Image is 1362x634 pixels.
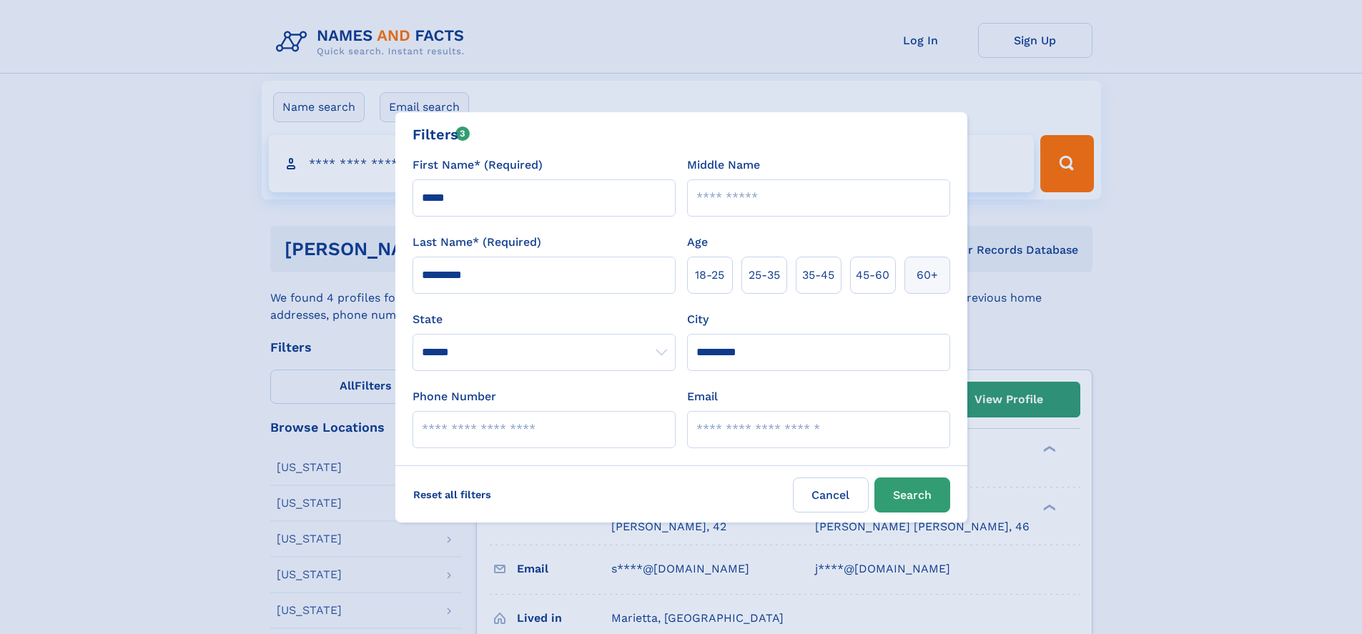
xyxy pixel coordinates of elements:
[687,311,709,328] label: City
[413,234,541,251] label: Last Name* (Required)
[687,157,760,174] label: Middle Name
[749,267,780,284] span: 25‑35
[404,477,500,512] label: Reset all filters
[793,477,869,512] label: Cancel
[802,267,834,284] span: 35‑45
[413,124,470,145] div: Filters
[687,234,708,251] label: Age
[874,477,950,512] button: Search
[413,157,543,174] label: First Name* (Required)
[687,388,718,405] label: Email
[856,267,889,284] span: 45‑60
[695,267,724,284] span: 18‑25
[917,267,938,284] span: 60+
[413,311,676,328] label: State
[413,388,496,405] label: Phone Number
